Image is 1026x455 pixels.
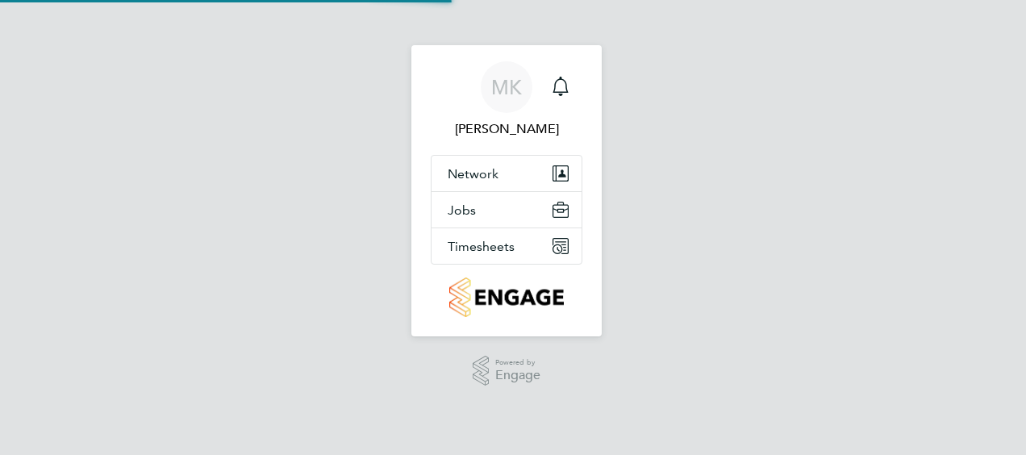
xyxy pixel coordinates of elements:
span: Network [448,166,498,182]
nav: Main navigation [411,45,602,336]
a: Go to home page [431,278,582,317]
button: Network [432,156,582,191]
button: Jobs [432,192,582,227]
span: MK [491,77,522,98]
span: Jobs [448,202,476,218]
span: Timesheets [448,239,515,254]
img: countryside-properties-logo-retina.png [449,278,563,317]
span: Mike Kord [431,119,582,139]
span: Engage [495,369,540,382]
span: Powered by [495,356,540,369]
a: MK[PERSON_NAME] [431,61,582,139]
a: Powered byEngage [473,356,541,386]
button: Timesheets [432,228,582,264]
